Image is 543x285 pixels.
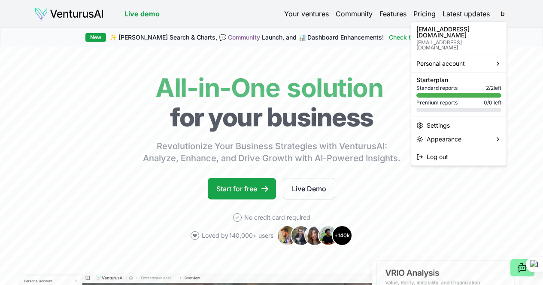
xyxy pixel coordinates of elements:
[416,77,501,83] p: Starter plan
[427,135,461,144] span: Appearance
[416,59,465,68] span: Personal account
[484,99,501,106] span: 0 / 0 left
[416,99,458,106] span: Premium reports
[416,26,501,38] p: [EMAIL_ADDRESS][DOMAIN_NAME]
[486,85,501,92] span: 2 / 2 left
[416,40,501,50] p: [EMAIL_ADDRESS][DOMAIN_NAME]
[416,85,458,92] span: Standard reports
[413,119,505,132] a: Settings
[427,153,448,161] span: Log out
